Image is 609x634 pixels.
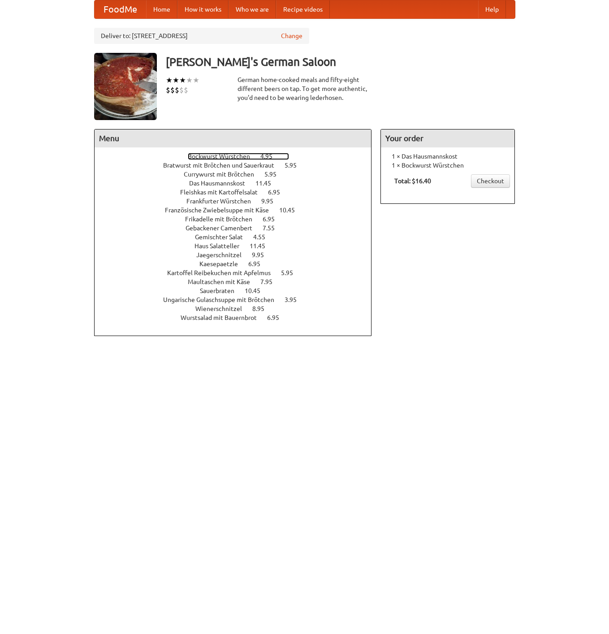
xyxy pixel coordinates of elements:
[478,0,506,18] a: Help
[188,153,289,160] a: Bockwurst Würstchen 4.95
[179,85,184,95] li: $
[194,242,248,250] span: Haus Salatteller
[199,260,247,267] span: Kaesepaetzle
[260,153,281,160] span: 4.95
[188,278,259,285] span: Maultaschen mit Käse
[186,198,260,205] span: Frankfurter Würstchen
[279,207,304,214] span: 10.45
[170,85,175,95] li: $
[167,269,310,276] a: Kartoffel Reibekuchen mit Apfelmus 5.95
[267,314,288,321] span: 6.95
[193,75,199,85] li: ★
[385,152,510,161] li: 1 × Das Hausmannskost
[185,216,291,223] a: Frikadelle mit Brötchen 6.95
[184,171,293,178] a: Currywurst mit Brötchen 5.95
[146,0,177,18] a: Home
[281,31,302,40] a: Change
[252,305,273,312] span: 8.95
[285,162,306,169] span: 5.95
[260,278,281,285] span: 7.95
[238,75,372,102] div: German home-cooked meals and fifty-eight different beers on tap. To get more authentic, you'd nee...
[385,161,510,170] li: 1 × Bockwurst Würstchen
[181,314,296,321] a: Wurstsalad mit Bauernbrot 6.95
[263,216,284,223] span: 6.95
[248,260,269,267] span: 6.95
[175,85,179,95] li: $
[196,251,281,259] a: Jaegerschnitzel 9.95
[263,224,284,232] span: 7.55
[268,189,289,196] span: 6.95
[163,296,313,303] a: Ungarische Gulaschsuppe mit Brötchen 3.95
[166,85,170,95] li: $
[195,305,281,312] a: Wienerschnitzel 8.95
[255,180,280,187] span: 11.45
[166,53,515,71] h3: [PERSON_NAME]'s German Saloon
[194,242,282,250] a: Haus Salatteller 11.45
[186,198,290,205] a: Frankfurter Würstchen 9.95
[95,0,146,18] a: FoodMe
[95,129,371,147] h4: Menu
[173,75,179,85] li: ★
[189,180,254,187] span: Das Hausmannskost
[184,85,188,95] li: $
[394,177,431,185] b: Total: $16.40
[177,0,229,18] a: How it works
[264,171,285,178] span: 5.95
[163,162,283,169] span: Bratwurst mit Brötchen und Sauerkraut
[165,207,278,214] span: Französische Zwiebelsuppe mit Käse
[250,242,274,250] span: 11.45
[281,269,302,276] span: 5.95
[167,269,280,276] span: Kartoffel Reibekuchen mit Apfelmus
[184,171,263,178] span: Currywurst mit Brötchen
[188,153,259,160] span: Bockwurst Würstchen
[253,233,274,241] span: 4.55
[200,287,277,294] a: Sauerbraten 10.45
[252,251,273,259] span: 9.95
[94,28,309,44] div: Deliver to: [STREET_ADDRESS]
[185,216,261,223] span: Frikadelle mit Brötchen
[180,189,297,196] a: Fleishkas mit Kartoffelsalat 6.95
[163,162,313,169] a: Bratwurst mit Brötchen und Sauerkraut 5.95
[165,207,311,214] a: Französische Zwiebelsuppe mit Käse 10.45
[195,233,252,241] span: Gemischter Salat
[186,224,261,232] span: Gebackener Camenbert
[189,180,288,187] a: Das Hausmannskost 11.45
[285,296,306,303] span: 3.95
[195,305,251,312] span: Wienerschnitzel
[276,0,330,18] a: Recipe videos
[471,174,510,188] a: Checkout
[188,278,289,285] a: Maultaschen mit Käse 7.95
[199,260,277,267] a: Kaesepaetzle 6.95
[200,287,243,294] span: Sauerbraten
[186,75,193,85] li: ★
[229,0,276,18] a: Who we are
[163,296,283,303] span: Ungarische Gulaschsuppe mit Brötchen
[261,198,282,205] span: 9.95
[245,287,269,294] span: 10.45
[186,224,291,232] a: Gebackener Camenbert 7.55
[94,53,157,120] img: angular.jpg
[181,314,266,321] span: Wurstsalad mit Bauernbrot
[166,75,173,85] li: ★
[179,75,186,85] li: ★
[381,129,514,147] h4: Your order
[195,233,282,241] a: Gemischter Salat 4.55
[196,251,251,259] span: Jaegerschnitzel
[180,189,267,196] span: Fleishkas mit Kartoffelsalat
